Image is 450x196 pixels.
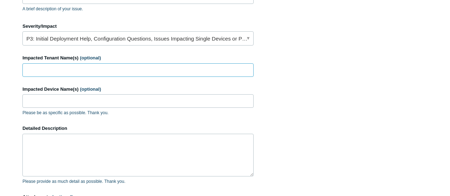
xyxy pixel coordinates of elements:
[22,86,254,93] label: Impacted Device Name(s)
[80,86,101,92] span: (optional)
[22,31,254,46] a: P3: Initial Deployment Help, Configuration Questions, Issues Impacting Single Devices or Past Out...
[22,125,254,132] label: Detailed Description
[22,178,254,185] p: Please provide as much detail as possible. Thank you.
[22,110,254,116] p: Please be as specific as possible. Thank you.
[22,6,254,12] p: A brief description of your issue.
[80,55,101,60] span: (optional)
[22,23,254,30] label: Severity/Impact
[22,54,254,62] label: Impacted Tenant Name(s)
